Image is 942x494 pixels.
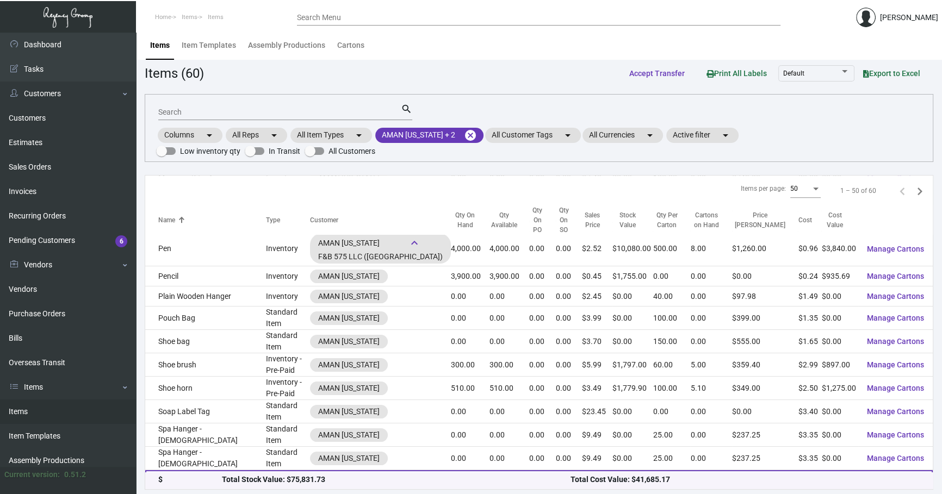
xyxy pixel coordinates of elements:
td: 0.00 [529,266,556,286]
div: Qty On SO [556,206,582,235]
div: [PERSON_NAME] [880,12,938,23]
td: 0.00 [690,266,732,286]
td: Standard Item [266,330,310,353]
td: 0.00 [529,286,556,307]
span: Default [783,70,804,77]
td: Inventory [266,232,310,266]
td: $2.52 [582,232,612,266]
td: $828.00 [612,470,653,493]
td: Inventory [266,470,310,493]
td: 0.00 [529,470,556,493]
td: 0.00 [489,330,529,353]
div: Item Templates [182,40,236,51]
td: 0.00 [653,400,690,423]
div: Name [158,216,175,226]
td: $1,260.00 [732,232,798,266]
td: Inventory - Pre-Paid [266,377,310,400]
td: $1.35 [798,307,821,330]
td: $3.70 [582,330,612,353]
span: Manage Cartons [867,430,924,439]
td: 0.00 [529,330,556,353]
td: $0.45 [582,266,612,286]
mat-icon: search [401,103,412,116]
td: 300.00 [489,353,529,377]
td: $0.00 [821,447,858,470]
td: $461.40 [821,470,858,493]
span: Print All Labels [707,69,767,78]
div: Sales Price [582,211,612,230]
button: Manage Cartons [858,355,933,374]
td: 300.00 [451,353,489,377]
td: $1.49 [798,286,821,307]
td: 25.00 [653,423,690,447]
span: Manage Cartons [867,454,924,462]
td: 0.00 [690,330,732,353]
div: Qty Available [489,211,519,230]
span: Items [182,14,197,21]
td: 60.00 [653,353,690,377]
td: $237.25 [732,423,798,447]
td: 0.00 [489,400,529,423]
div: Sales Price [582,211,603,230]
td: 150.00 [653,330,690,353]
td: 0.00 [556,377,582,400]
span: Items [208,14,224,21]
td: Inventory [266,286,310,307]
td: $10,080.00 [612,232,653,266]
td: 3,900.00 [489,266,529,286]
mat-chip: All Currencies [582,128,663,143]
span: Manage Cartons [867,314,924,322]
div: 1 – 50 of 60 [840,186,876,196]
td: $23.45 [582,400,612,423]
div: Total Cost Value: $41,685.17 [571,474,920,486]
div: Qty On SO [556,206,572,235]
td: $935.69 [821,266,858,286]
td: $0.96 [798,232,821,266]
td: $3.35 [798,423,821,447]
td: $3.40 [798,400,821,423]
span: Manage Cartons [867,292,924,301]
td: $0.00 [732,266,798,286]
td: $0.00 [612,286,653,307]
td: $0.00 [821,423,858,447]
div: AMAN [US_STATE] [318,271,380,282]
div: Type [266,216,280,226]
td: $0.00 [821,307,858,330]
mat-icon: arrow_drop_down [561,129,574,142]
div: AMAN [US_STATE] [318,235,443,251]
td: 0.00 [556,423,582,447]
mat-icon: arrow_drop_down [268,129,281,142]
span: Home [155,14,171,21]
td: Shoe bag [145,330,266,353]
td: $237.25 [732,447,798,470]
td: 100.00 [653,377,690,400]
div: AMAN [US_STATE] [318,406,380,417]
span: Export to Excel [863,69,920,78]
td: 0.00 [529,232,556,266]
td: $2.45 [582,286,612,307]
mat-icon: arrow_drop_down [352,129,365,142]
td: $3.49 [582,377,612,400]
td: 0.00 [690,307,732,330]
td: Stancap - 56mm [145,470,266,493]
div: AMAN [US_STATE] [318,383,380,394]
button: Manage Cartons [858,239,933,259]
td: Pouch Bag [145,307,266,330]
td: Pencil [145,266,266,286]
div: Items (60) [145,64,204,83]
td: Standard Item [266,400,310,423]
div: $ [158,474,222,486]
td: 0.00 [556,447,582,470]
div: Current version: [4,469,60,480]
mat-chip: Active filter [666,128,739,143]
td: $9.49 [582,447,612,470]
span: In Transit [269,145,300,158]
td: 0.00 [690,400,732,423]
mat-chip: All Item Types [290,128,372,143]
td: $1,275.00 [821,377,858,400]
span: Accept Transfer [629,69,685,78]
td: Shoe horn [145,377,266,400]
div: Qty Available [489,211,529,230]
td: 12,000.00 [489,470,529,493]
td: $0.00 [732,400,798,423]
